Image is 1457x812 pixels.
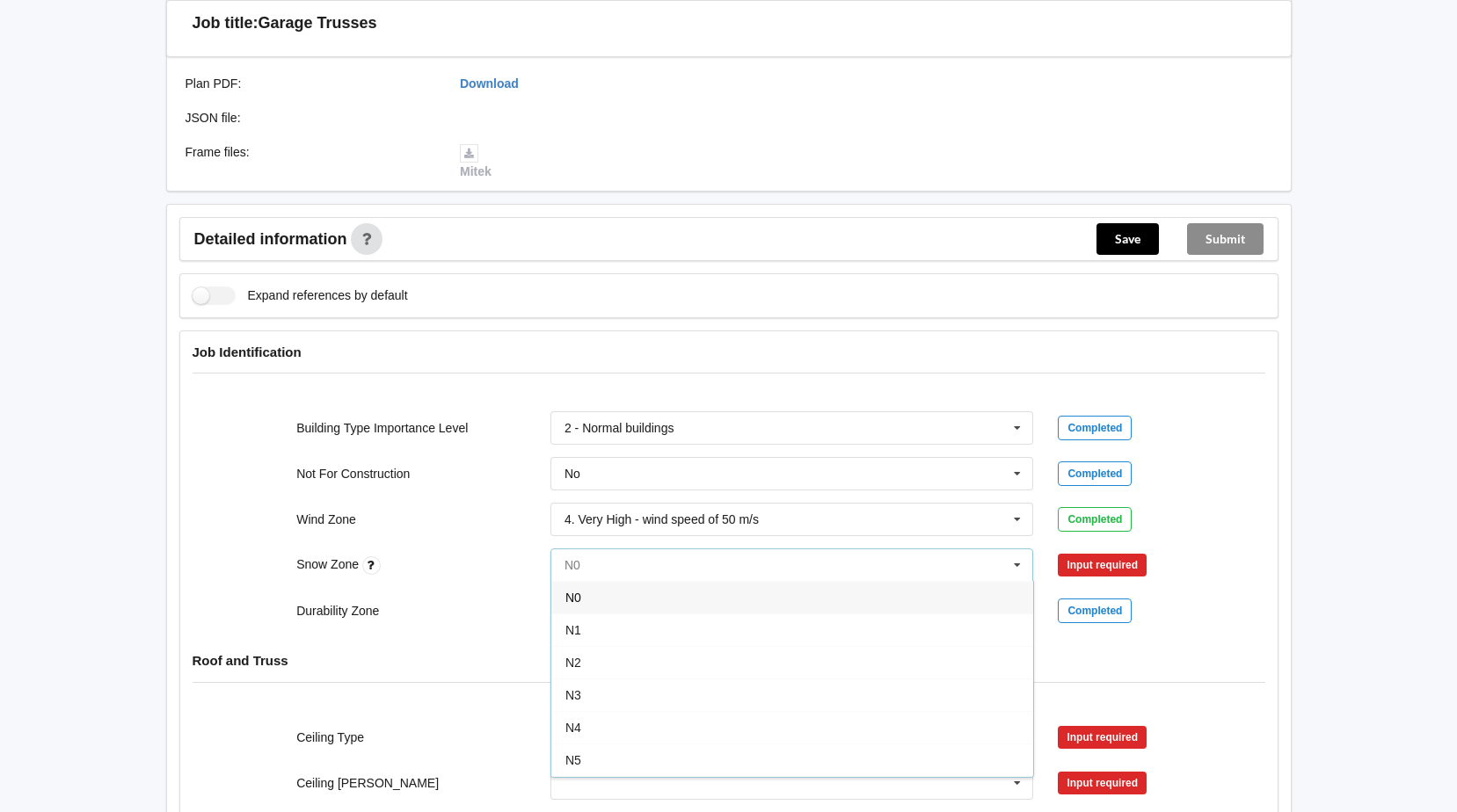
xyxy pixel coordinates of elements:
[259,13,377,33] h3: Garage Trusses
[296,421,468,435] label: Building Type Importance Level
[1058,507,1132,532] div: Completed
[460,145,492,178] a: Mitek
[296,512,356,526] label: Wind Zone
[193,13,259,33] h3: Job title:
[173,143,448,180] div: Frame files :
[193,286,408,305] label: Expand references by default
[296,730,364,744] label: Ceiling Type
[565,468,580,480] div: No
[1058,772,1147,794] div: Input required
[565,688,581,702] span: N3
[565,513,759,526] div: 4. Very High - wind speed of 50 m/s
[193,344,1265,360] h4: Job Identification
[565,721,581,735] span: N4
[565,753,581,767] span: N5
[173,75,448,92] div: Plan PDF :
[565,656,581,670] span: N2
[565,623,581,637] span: N1
[296,467,410,481] label: Not For Construction
[173,109,448,127] div: JSON file :
[1096,223,1159,255] button: Save
[194,231,347,247] span: Detailed information
[296,776,439,790] label: Ceiling [PERSON_NAME]
[296,557,362,571] label: Snow Zone
[565,591,581,605] span: N0
[1058,598,1132,623] div: Completed
[460,76,519,91] a: Download
[565,422,674,434] div: 2 - Normal buildings
[1058,461,1132,486] div: Completed
[1058,726,1147,749] div: Input required
[193,652,1265,669] h4: Roof and Truss
[1058,554,1147,576] div: Input required
[296,604,379,618] label: Durability Zone
[1058,416,1132,440] div: Completed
